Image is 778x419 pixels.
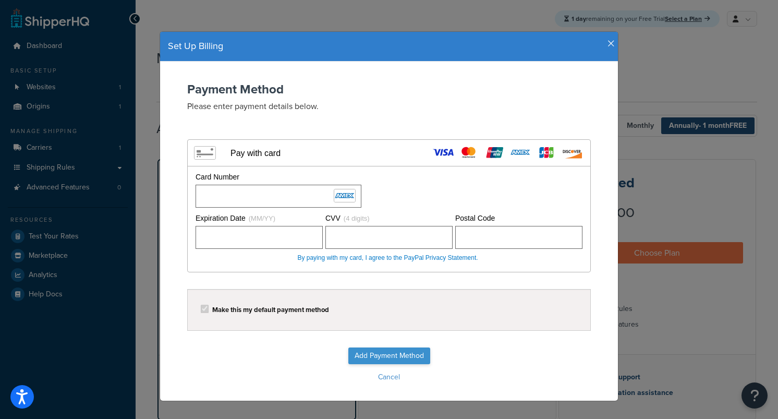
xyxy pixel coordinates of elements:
[325,213,453,224] div: CVV
[348,348,430,364] input: Add Payment Method
[455,213,582,224] div: Postal Code
[230,148,281,158] div: Pay with card
[196,213,323,224] div: Expiration Date
[460,226,578,248] iframe: Secure Credit Card Frame - Postal Code
[212,306,329,314] label: Make this my default payment method
[187,100,591,112] p: Please enter payment details below.
[168,40,610,53] h4: Set Up Billing
[297,254,478,261] a: By paying with my card, I agree to the PayPal Privacy Statement.
[200,185,357,207] iframe: Secure Credit Card Frame - Credit Card Number
[200,226,318,248] iframe: Secure Credit Card Frame - Expiration Date
[187,82,591,96] h2: Payment Method
[171,369,607,385] button: Cancel
[249,214,275,222] span: (MM/YY)
[344,214,370,222] span: (4 digits)
[196,172,361,183] div: Card Number
[330,226,448,248] iframe: Secure Credit Card Frame - CVV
